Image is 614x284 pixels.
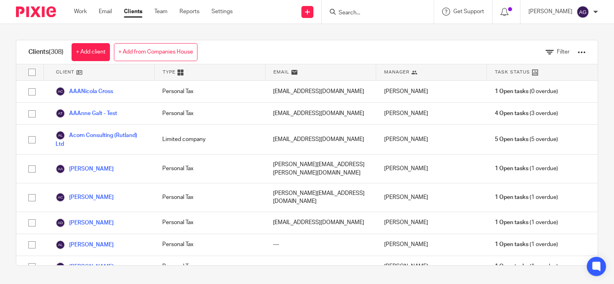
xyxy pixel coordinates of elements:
a: Reports [179,8,199,16]
div: [PERSON_NAME] [376,212,487,234]
input: Select all [24,65,40,80]
div: [PERSON_NAME] [376,256,487,278]
span: Client [56,69,74,75]
div: --- [265,234,376,256]
div: [PERSON_NAME] [376,103,487,124]
span: (5 overdue) [495,135,558,143]
div: Personal Tax [154,81,265,102]
span: (308) [49,49,64,55]
div: [EMAIL_ADDRESS][DOMAIN_NAME] [265,212,376,234]
div: Personal Tax [154,103,265,124]
span: (1 overdue) [495,193,558,201]
img: svg%3E [56,262,65,272]
div: [EMAIL_ADDRESS][DOMAIN_NAME] [265,103,376,124]
img: svg%3E [576,6,589,18]
span: 1 Open tasks [495,262,528,270]
div: Personal Tax [154,183,265,212]
a: Email [99,8,112,16]
div: Personal Tax [154,234,265,256]
span: (1 overdue) [495,240,558,248]
span: (3 overdue) [495,109,558,117]
div: --- [265,256,376,278]
img: svg%3E [56,87,65,96]
div: [EMAIL_ADDRESS][DOMAIN_NAME] [265,125,376,154]
span: 1 Open tasks [495,218,528,226]
a: + Add from Companies House [114,43,197,61]
span: (1 overdue) [495,165,558,173]
div: Personal Tax [154,155,265,183]
span: 5 Open tasks [495,135,528,143]
img: svg%3E [56,193,65,202]
img: svg%3E [56,131,65,140]
h1: Clients [28,48,64,56]
img: Pixie [16,6,56,17]
div: [EMAIL_ADDRESS][DOMAIN_NAME] [265,81,376,102]
p: [PERSON_NAME] [528,8,572,16]
div: Personal Tax [154,256,265,278]
span: 4 Open tasks [495,109,528,117]
a: [PERSON_NAME] [56,240,114,250]
span: Filter [557,49,570,55]
div: [PERSON_NAME][EMAIL_ADDRESS][PERSON_NAME][DOMAIN_NAME] [265,155,376,183]
span: (0 overdue) [495,87,558,95]
div: Personal Tax [154,212,265,234]
a: Clients [124,8,142,16]
span: 1 Open tasks [495,165,528,173]
span: (1 overdue) [495,218,558,226]
a: AAAnne Galt - Test [56,109,117,118]
span: Get Support [453,9,484,14]
a: + Add client [72,43,110,61]
div: Limited company [154,125,265,154]
div: [PERSON_NAME] [376,81,487,102]
span: Task Status [495,69,530,75]
a: Acorn Consulting (Rutland) Ltd [56,131,146,148]
span: 1 Open tasks [495,87,528,95]
span: 1 Open tasks [495,240,528,248]
a: Team [154,8,167,16]
input: Search [338,10,410,17]
span: 1 Open tasks [495,193,528,201]
span: Type [163,69,175,75]
a: [PERSON_NAME] [56,218,114,228]
a: [PERSON_NAME] [56,193,114,202]
a: AAANicola Cross [56,87,113,96]
img: svg%3E [56,164,65,174]
a: Settings [211,8,233,16]
div: [PERSON_NAME] [376,183,487,212]
img: svg%3E [56,109,65,118]
img: svg%3E [56,218,65,228]
a: [PERSON_NAME] [56,262,114,272]
div: [PERSON_NAME] [376,125,487,154]
div: [PERSON_NAME] [376,155,487,183]
span: Email [273,69,289,75]
a: [PERSON_NAME] [56,164,114,174]
img: svg%3E [56,240,65,250]
span: (1 overdue) [495,262,558,270]
div: [PERSON_NAME] [376,234,487,256]
span: Manager [384,69,409,75]
div: [PERSON_NAME][EMAIL_ADDRESS][DOMAIN_NAME] [265,183,376,212]
a: Work [74,8,87,16]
